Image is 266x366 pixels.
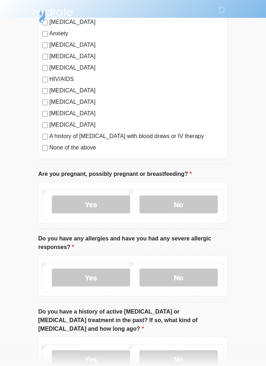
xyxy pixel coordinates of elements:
[42,111,48,117] input: [MEDICAL_DATA]
[38,307,228,333] label: Do you have a history of active [MEDICAL_DATA] or [MEDICAL_DATA] treatment in the past? If so, wh...
[31,5,74,23] img: Hydrate IV Bar - Scottsdale Logo
[49,63,224,72] label: [MEDICAL_DATA]
[49,41,224,49] label: [MEDICAL_DATA]
[42,42,48,48] input: [MEDICAL_DATA]
[49,132,224,141] label: A history of [MEDICAL_DATA] with blood draws or IV therapy
[42,88,48,94] input: [MEDICAL_DATA]
[139,195,218,213] label: No
[49,143,224,152] label: None of the above
[52,195,130,213] label: Yes
[38,234,228,251] label: Do you have any allergies and have you had any severe allergic responses?
[38,170,192,178] label: Are you pregnant, possibly pregnant or breastfeeding?
[42,134,48,139] input: A history of [MEDICAL_DATA] with blood draws or IV therapy
[42,122,48,128] input: [MEDICAL_DATA]
[42,31,48,37] input: Anxiety
[139,269,218,286] label: No
[49,109,224,118] label: [MEDICAL_DATA]
[42,100,48,105] input: [MEDICAL_DATA]
[42,145,48,151] input: None of the above
[49,86,224,95] label: [MEDICAL_DATA]
[49,98,224,106] label: [MEDICAL_DATA]
[49,75,224,83] label: HIV/AIDS
[42,54,48,60] input: [MEDICAL_DATA]
[52,269,130,286] label: Yes
[42,77,48,82] input: HIV/AIDS
[49,121,224,129] label: [MEDICAL_DATA]
[42,65,48,71] input: [MEDICAL_DATA]
[49,52,224,61] label: [MEDICAL_DATA]
[49,29,224,38] label: Anxiety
